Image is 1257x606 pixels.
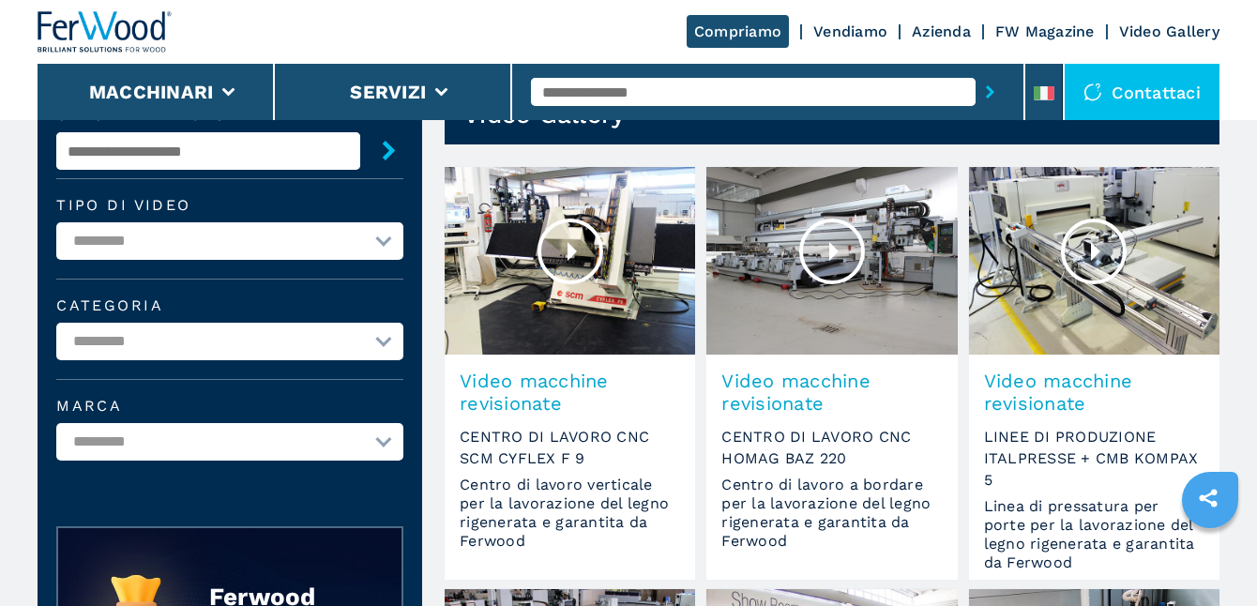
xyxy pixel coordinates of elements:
img: Video macchine revisionate [445,167,695,355]
label: Categoria [56,298,403,313]
span: Linea di pressatura per porte per la lavorazione del legno rigenerata e garantita da Ferwood [984,497,1204,572]
a: FW Magazine [995,23,1095,40]
label: Cerca per testo [56,108,360,123]
span: Video macchine revisionate [984,370,1204,415]
iframe: Chat [1177,522,1243,592]
span: LINEE DI PRODUZIONE [984,426,1204,447]
label: Tipo di video [56,198,403,213]
span: Centro di lavoro verticale per la lavorazione del legno rigenerata e garantita da Ferwood [460,476,680,551]
img: Video macchine revisionate [706,167,957,355]
a: sharethis [1185,475,1232,522]
span: CENTRO DI LAVORO CNC [721,426,942,447]
a: Compriamo [687,15,789,48]
button: Macchinari [89,81,214,103]
a: Vendiamo [813,23,887,40]
span: HOMAG BAZ 220 [721,447,942,469]
img: Video macchine revisionate [969,167,1219,355]
a: Video Gallery [1119,23,1219,40]
img: Contattaci [1083,83,1102,101]
span: ITALPRESSE + CMB KOMPAX 5 [984,447,1204,491]
label: Marca [56,399,403,414]
span: CENTRO DI LAVORO CNC [460,426,680,447]
span: Video macchine revisionate [721,370,942,415]
div: Contattaci [1065,64,1219,120]
button: submit-button [976,70,1005,114]
img: Ferwood [38,11,173,53]
span: Video macchine revisionate [460,370,680,415]
a: Azienda [912,23,971,40]
span: Centro di lavoro a bordare per la lavorazione del legno rigenerata e garantita da Ferwood [721,476,942,551]
button: Servizi [351,81,427,103]
span: SCM CYFLEX F 9 [460,447,680,469]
